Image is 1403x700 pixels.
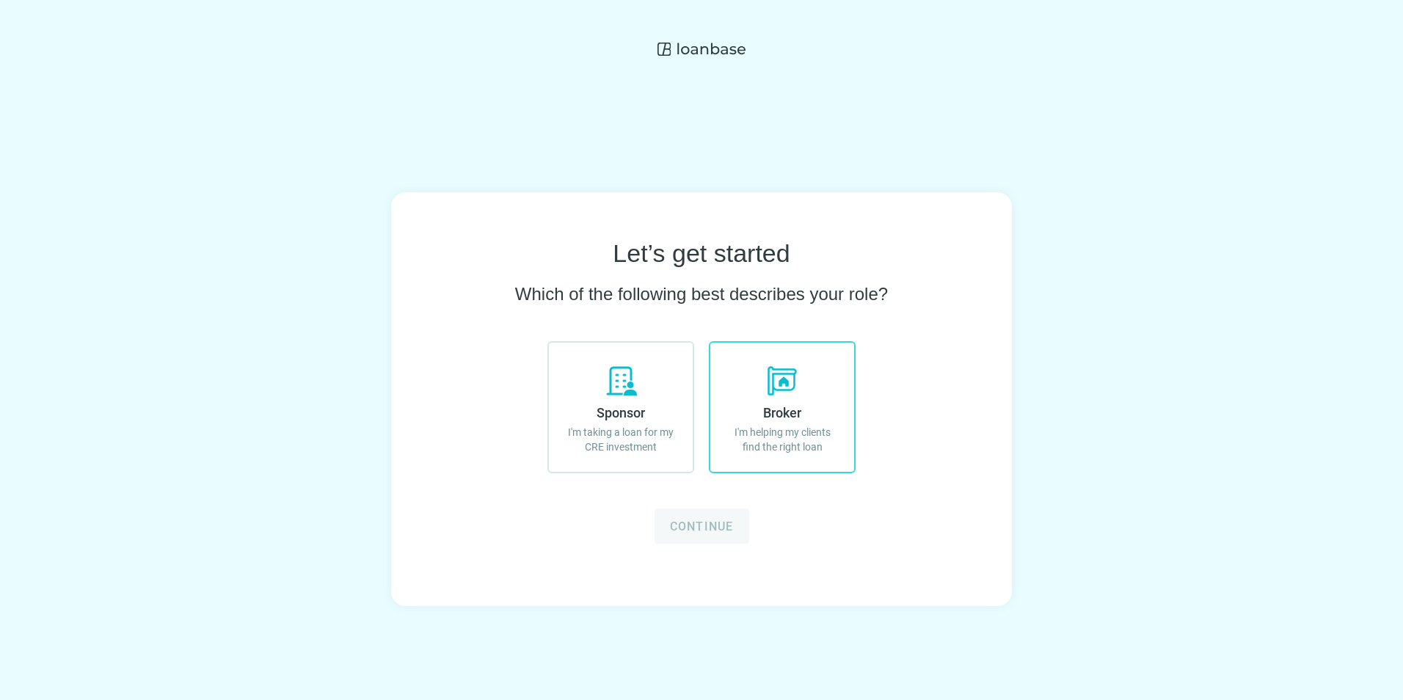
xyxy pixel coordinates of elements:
button: Continue [655,508,749,544]
h2: Which of the following best describes your role? [515,282,888,306]
span: Broker [763,405,801,420]
p: I'm taking a loan for my CRE investment [564,425,678,454]
span: Sponsor [597,405,645,420]
h1: Let’s get started [613,239,790,268]
p: I'm helping my clients find the right loan [725,425,839,454]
